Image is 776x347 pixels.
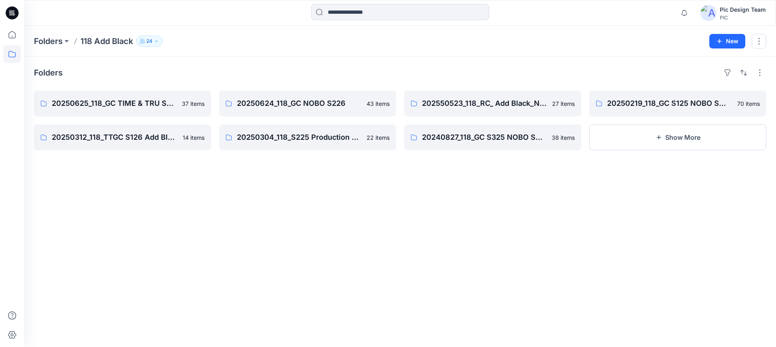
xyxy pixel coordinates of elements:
[182,99,205,108] p: 37 items
[422,132,547,143] p: 20240827_118_GC S325 NOBO SWIM
[709,34,745,48] button: New
[589,124,766,150] button: Show More
[552,99,575,108] p: 27 items
[237,132,362,143] p: 20250304_118_S225 Production For Mod
[80,36,133,47] p: 118 Add Black
[219,124,396,150] a: 20250304_118_S225 Production For Mod22 items
[422,98,547,109] p: 202550523_118_RC_ Add Black_NOBO_WM
[607,98,732,109] p: 20250219_118_GC S125 NOBO SWIM
[34,90,211,116] a: 20250625_118_GC TIME & TRU S22637 items
[52,98,177,109] p: 20250625_118_GC TIME & TRU S226
[367,99,390,108] p: 43 items
[52,132,178,143] p: 20250312_118_TTGC S126 Add Black Time & Tru
[720,15,766,21] div: PIC
[146,37,152,46] p: 24
[183,133,205,142] p: 14 items
[34,124,211,150] a: 20250312_118_TTGC S126 Add Black Time & Tru14 items
[404,124,581,150] a: 20240827_118_GC S325 NOBO SWIM38 items
[720,5,766,15] div: Pic Design Team
[219,90,396,116] a: 20250624_118_GC NOBO S22643 items
[136,36,162,47] button: 24
[367,133,390,142] p: 22 items
[34,68,63,78] h4: Folders
[700,5,717,21] img: avatar
[34,36,63,47] a: Folders
[589,90,766,116] a: 20250219_118_GC S125 NOBO SWIM70 items
[737,99,760,108] p: 70 items
[552,133,575,142] p: 38 items
[404,90,581,116] a: 202550523_118_RC_ Add Black_NOBO_WM27 items
[237,98,362,109] p: 20250624_118_GC NOBO S226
